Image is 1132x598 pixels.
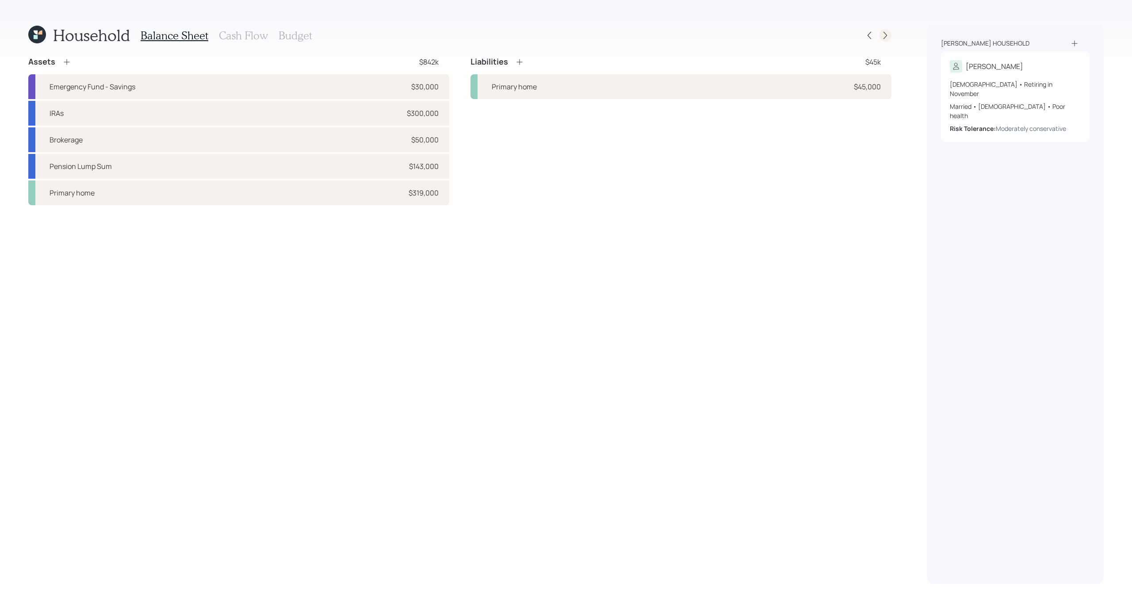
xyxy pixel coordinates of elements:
h3: Cash Flow [219,29,268,42]
h4: Assets [28,57,55,67]
div: $842k [419,57,439,67]
h3: Balance Sheet [141,29,208,42]
h1: Household [53,26,130,45]
div: [PERSON_NAME] household [941,39,1029,48]
div: Brokerage [50,134,83,145]
div: IRAs [50,108,64,119]
div: Emergency Fund - Savings [50,81,135,92]
div: [DEMOGRAPHIC_DATA] • Retiring in November [950,80,1081,98]
div: Pension Lump Sum [50,161,112,172]
div: Moderately conservative [996,124,1066,133]
div: $45k [865,57,881,67]
div: Primary home [492,81,537,92]
div: $50,000 [411,134,439,145]
b: Risk Tolerance: [950,124,996,133]
h4: Liabilities [470,57,508,67]
div: $143,000 [409,161,439,172]
div: $45,000 [854,81,881,92]
div: Married • [DEMOGRAPHIC_DATA] • Poor health [950,102,1081,120]
div: Primary home [50,188,95,198]
div: [PERSON_NAME] [966,61,1023,72]
div: $30,000 [411,81,439,92]
div: $300,000 [407,108,439,119]
h3: Budget [279,29,312,42]
div: $319,000 [409,188,439,198]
